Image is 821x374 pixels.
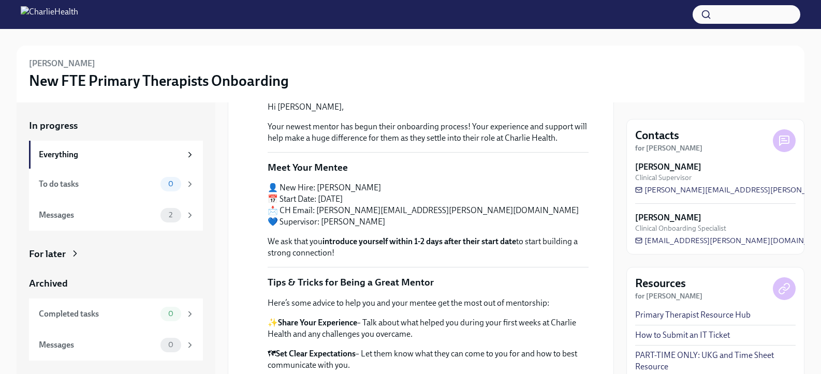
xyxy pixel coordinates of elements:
[635,128,679,143] h4: Contacts
[29,119,203,132] a: In progress
[29,200,203,231] a: Messages2
[268,276,434,289] p: Tips & Tricks for Being a Great Mentor
[162,341,180,349] span: 0
[268,317,589,340] p: ✨ – Talk about what helped you during your first weeks at Charlie Health and any challenges you o...
[322,236,516,246] strong: introduce yourself within 1-2 days after their start date
[162,180,180,188] span: 0
[635,330,730,341] a: How to Submit an IT Ticket
[268,161,348,174] p: Meet Your Mentee
[635,309,751,321] a: Primary Therapist Resource Hub
[29,71,289,90] h3: New FTE Primary Therapists Onboarding
[635,350,796,372] a: PART-TIME ONLY: UKG and Time Sheet Resource
[268,236,589,259] p: We ask that you to start building a strong connection!
[635,223,726,233] span: Clinical Onboarding Specialist
[29,169,203,200] a: To do tasks0
[268,101,589,113] p: Hi [PERSON_NAME],
[39,210,156,221] div: Messages
[276,349,356,358] strong: Set Clear Expectations
[163,211,179,219] span: 2
[29,247,203,261] a: For later
[635,276,686,291] h4: Resources
[29,141,203,169] a: Everything
[29,58,95,69] h6: [PERSON_NAME]
[39,149,181,160] div: Everything
[268,182,589,228] p: 👤 New Hire: [PERSON_NAME] 📅 Start Date: [DATE] 📩 CH Email: [PERSON_NAME][EMAIL_ADDRESS][PERSON_NA...
[39,178,156,190] div: To do tasks
[278,318,357,327] strong: Share Your Experience
[268,121,589,144] p: Your newest mentor has begun their onboarding process! Your experience and support will help make...
[635,173,692,183] span: Clinical Supervisor
[162,310,180,318] span: 0
[635,292,702,301] strong: for [PERSON_NAME]
[21,6,78,23] img: CharlieHealth
[635,212,701,223] strong: [PERSON_NAME]
[29,247,66,261] div: For later
[635,144,702,153] strong: for [PERSON_NAME]
[635,161,701,173] strong: [PERSON_NAME]
[268,297,589,309] p: Here’s some advice to help you and your mentee get the most out of mentorship:
[39,308,156,320] div: Completed tasks
[29,330,203,361] a: Messages0
[29,277,203,290] a: Archived
[268,348,589,371] p: 🗺 – Let them know what they can come to you for and how to best communicate with you.
[29,298,203,330] a: Completed tasks0
[39,339,156,351] div: Messages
